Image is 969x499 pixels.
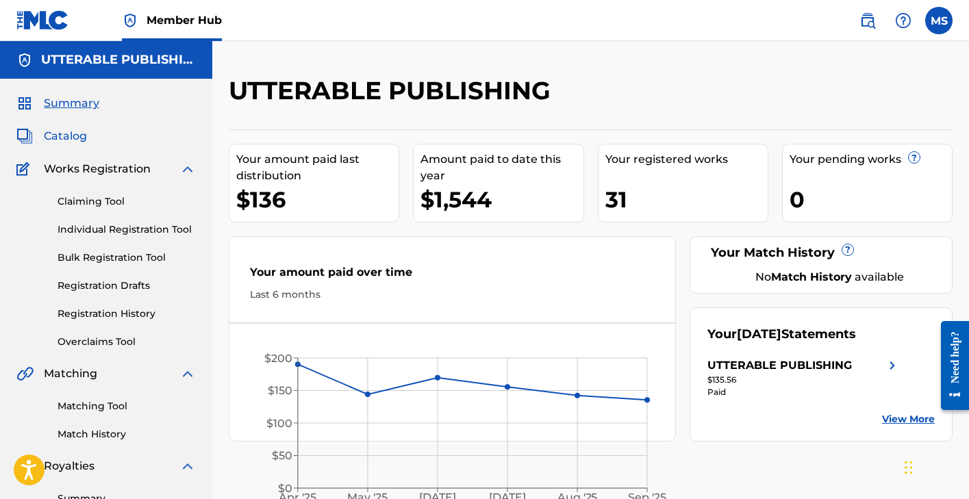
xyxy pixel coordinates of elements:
a: UTTERABLE PUBLISHINGright chevron icon$135.56Paid [707,357,901,398]
div: $135.56 [707,374,901,386]
a: Overclaims Tool [58,335,196,349]
span: Member Hub [147,12,222,28]
div: Your amount paid last distribution [236,151,399,184]
a: CatalogCatalog [16,128,87,144]
div: Drag [905,447,913,488]
img: expand [179,458,196,474]
span: [DATE] [737,327,781,342]
a: Claiming Tool [58,194,196,209]
span: Catalog [44,128,87,144]
img: Matching [16,366,34,382]
a: Matching Tool [58,399,196,413]
a: View More [882,412,935,426]
tspan: $200 [264,352,292,365]
div: 31 [605,184,768,215]
div: Your registered works [605,151,768,168]
a: SummarySummary [16,95,99,112]
div: Your pending works [790,151,952,168]
img: Summary [16,95,33,112]
div: $1,544 [420,184,583,215]
img: Catalog [16,128,33,144]
div: Your Match History [707,244,935,262]
tspan: $0 [278,482,292,495]
tspan: $50 [272,449,292,462]
div: Your amount paid over time [250,264,655,287]
tspan: $100 [266,417,292,430]
a: Individual Registration Tool [58,222,196,237]
a: Registration History [58,307,196,321]
div: Your Statements [707,325,856,344]
img: search [859,12,876,29]
img: MLC Logo [16,10,69,30]
h5: UTTERABLE PUBLISHING [41,52,196,68]
tspan: $150 [268,384,292,397]
span: Matching [44,366,97,382]
h2: UTTERABLE PUBLISHING [229,75,557,106]
span: Summary [44,95,99,112]
div: Paid [707,386,901,398]
img: Accounts [16,52,33,68]
div: User Menu [925,7,953,34]
a: Match History [58,427,196,442]
span: Works Registration [44,161,151,177]
div: No available [725,269,935,285]
img: right chevron icon [884,357,901,374]
img: expand [179,161,196,177]
div: Last 6 months [250,287,655,302]
iframe: Chat Widget [901,433,969,499]
a: Registration Drafts [58,279,196,293]
div: Amount paid to date this year [420,151,583,184]
img: expand [179,366,196,382]
div: $136 [236,184,399,215]
img: Top Rightsholder [122,12,138,29]
div: UTTERABLE PUBLISHING [707,357,852,374]
img: Royalties [16,458,33,474]
img: help [895,12,911,29]
strong: Match History [771,270,852,283]
span: ? [842,244,853,255]
a: Public Search [854,7,881,34]
div: Help [890,7,917,34]
iframe: Resource Center [931,311,969,421]
span: ? [909,152,920,163]
div: 0 [790,184,952,215]
img: Works Registration [16,161,34,177]
span: Royalties [44,458,95,474]
a: Bulk Registration Tool [58,251,196,265]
